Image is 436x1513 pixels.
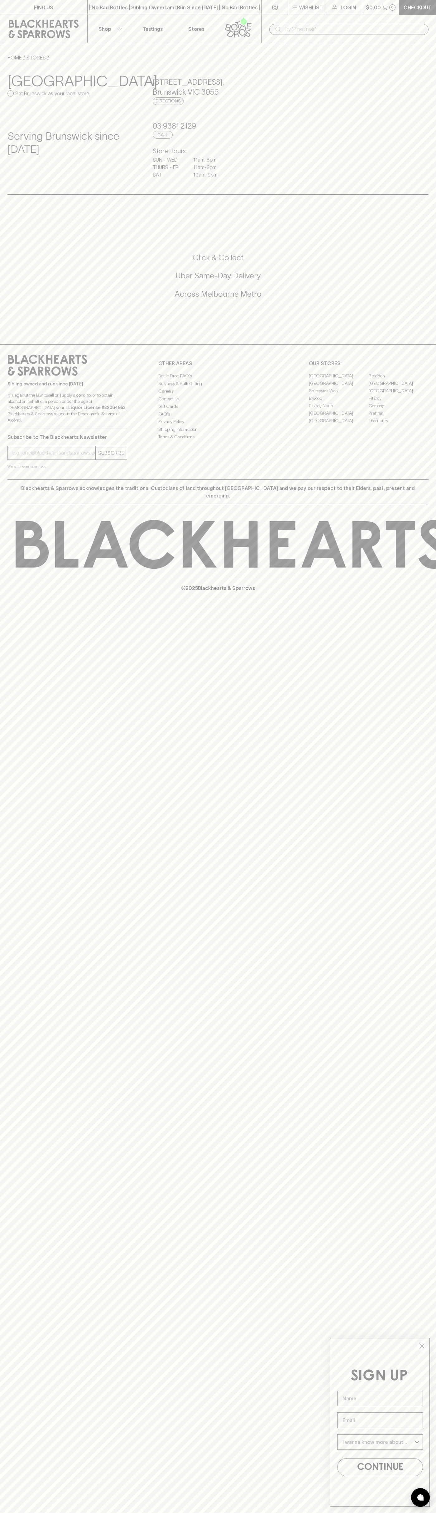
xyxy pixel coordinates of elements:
[7,271,429,281] h5: Uber Same-Day Delivery
[7,72,138,90] h3: [GEOGRAPHIC_DATA]
[68,405,126,410] strong: Liquor License #32064953
[369,394,429,402] a: Fitzroy
[131,15,175,43] a: Tastings
[153,163,184,171] p: THURS - FRI
[351,1369,408,1383] span: SIGN UP
[369,379,429,387] a: [GEOGRAPHIC_DATA]
[309,387,369,394] a: Brunswick West
[158,410,278,418] a: FAQ's
[7,381,127,387] p: Sibling owned and run since [DATE]
[98,25,111,33] p: Shop
[98,449,124,457] p: SUBSCRIBE
[34,4,53,11] p: FIND US
[7,289,429,299] h5: Across Melbourne Metro
[7,130,138,156] h4: Serving Brunswick since [DATE]
[391,6,394,9] p: 0
[153,156,184,163] p: SUN - WED
[309,379,369,387] a: [GEOGRAPHIC_DATA]
[7,392,127,423] p: It is against the law to sell or supply alcohol to, or to obtain alcohol on behalf of a person un...
[366,4,381,11] p: $0.00
[7,55,22,60] a: HOME
[188,25,204,33] p: Stores
[158,388,278,395] a: Careers
[96,446,127,460] button: SUBSCRIBE
[309,372,369,379] a: [GEOGRAPHIC_DATA]
[299,4,323,11] p: Wishlist
[153,131,173,139] a: Call
[414,1435,420,1449] button: Show Options
[369,417,429,424] a: Thornbury
[175,15,218,43] a: Stores
[158,426,278,433] a: Shipping Information
[309,402,369,409] a: Fitzroy North
[7,228,429,332] div: Call to action block
[193,163,224,171] p: 11am - 9pm
[158,433,278,441] a: Terms & Conditions
[369,387,429,394] a: [GEOGRAPHIC_DATA]
[404,4,432,11] p: Checkout
[337,1412,423,1428] input: Email
[417,1494,424,1501] img: bubble-icon
[153,146,283,156] h6: Store Hours
[143,25,163,33] p: Tastings
[309,417,369,424] a: [GEOGRAPHIC_DATA]
[12,448,95,458] input: e.g. jane@blackheartsandsparrows.com.au
[158,403,278,410] a: Gift Cards
[369,402,429,409] a: Geelong
[15,90,89,97] p: Set Brunswick as your local store
[416,1341,427,1351] button: Close dialog
[12,484,424,499] p: Blackhearts & Sparrows acknowledges the traditional Custodians of land throughout [GEOGRAPHIC_DAT...
[324,1332,436,1513] div: FLYOUT Form
[7,433,127,441] p: Subscribe to The Blackhearts Newsletter
[153,171,184,178] p: SAT
[153,77,283,97] h5: [STREET_ADDRESS] , Brunswick VIC 3056
[369,409,429,417] a: Prahran
[153,97,184,105] a: Directions
[284,24,424,34] input: Try "Pinot noir"
[341,4,356,11] p: Login
[7,463,127,469] p: We will never spam you
[158,372,278,380] a: Bottle Drop FAQ's
[158,418,278,426] a: Privacy Policy
[309,409,369,417] a: [GEOGRAPHIC_DATA]
[158,395,278,403] a: Contact Us
[337,1391,423,1406] input: Name
[309,394,369,402] a: Elwood
[369,372,429,379] a: Braddon
[158,380,278,387] a: Business & Bulk Gifting
[158,360,278,367] p: OTHER AREAS
[343,1435,414,1449] input: I wanna know more about...
[193,171,224,178] p: 10am - 9pm
[193,156,224,163] p: 11am - 8pm
[7,252,429,263] h5: Click & Collect
[26,55,46,60] a: STORES
[88,15,131,43] button: Shop
[337,1458,423,1476] button: CONTINUE
[309,360,429,367] p: OUR STORES
[153,121,283,131] h5: 03 9381 2129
